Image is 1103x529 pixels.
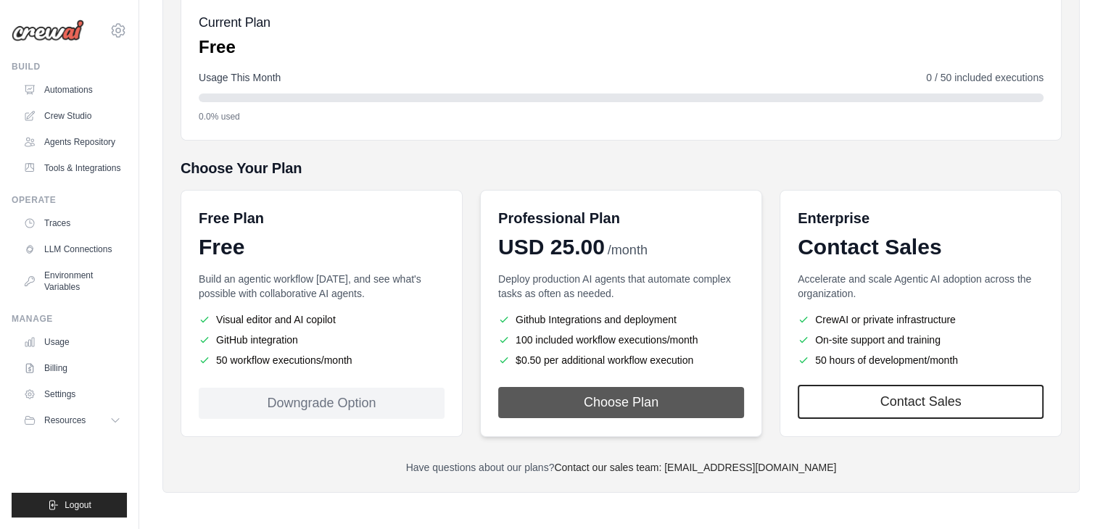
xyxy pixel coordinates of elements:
a: Agents Repository [17,130,127,154]
img: Logo [12,20,84,41]
h6: Free Plan [199,208,264,228]
li: CrewAI or private infrastructure [798,312,1044,327]
div: Contact Sales [798,234,1044,260]
span: /month [608,241,648,260]
a: Automations [17,78,127,101]
span: 0 / 50 included executions [926,70,1044,85]
a: Contact Sales [798,385,1044,419]
span: Resources [44,415,86,426]
div: Operate [12,194,127,206]
div: Free [199,234,445,260]
a: Billing [17,357,127,380]
span: USD 25.00 [498,234,605,260]
h5: Choose Your Plan [181,158,1062,178]
button: Choose Plan [498,387,744,418]
div: Downgrade Option [199,388,445,419]
a: Crew Studio [17,104,127,128]
li: $0.50 per additional workflow execution [498,353,744,367]
p: Free [199,36,270,59]
p: Deploy production AI agents that automate complex tasks as often as needed. [498,272,744,301]
button: Logout [12,493,127,517]
li: GitHub integration [199,333,445,347]
p: Have questions about our plans? [181,460,1062,475]
div: Build [12,61,127,72]
a: Settings [17,383,127,406]
li: Visual editor and AI copilot [199,312,445,327]
a: Tools & Integrations [17,157,127,180]
span: Usage This Month [199,70,281,85]
li: Github Integrations and deployment [498,312,744,327]
a: Traces [17,212,127,235]
h6: Enterprise [798,208,1044,228]
h6: Professional Plan [498,208,620,228]
li: 50 workflow executions/month [199,353,445,367]
a: Environment Variables [17,264,127,299]
a: LLM Connections [17,238,127,261]
button: Resources [17,409,127,432]
p: Accelerate and scale Agentic AI adoption across the organization. [798,272,1044,301]
div: Manage [12,313,127,325]
li: 50 hours of development/month [798,353,1044,367]
a: Contact our sales team: [EMAIL_ADDRESS][DOMAIN_NAME] [554,462,836,473]
p: Build an agentic workflow [DATE], and see what's possible with collaborative AI agents. [199,272,445,301]
li: 100 included workflow executions/month [498,333,744,347]
a: Usage [17,330,127,354]
span: 0.0% used [199,111,240,122]
span: Logout [65,499,91,511]
h5: Current Plan [199,12,270,33]
li: On-site support and training [798,333,1044,347]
